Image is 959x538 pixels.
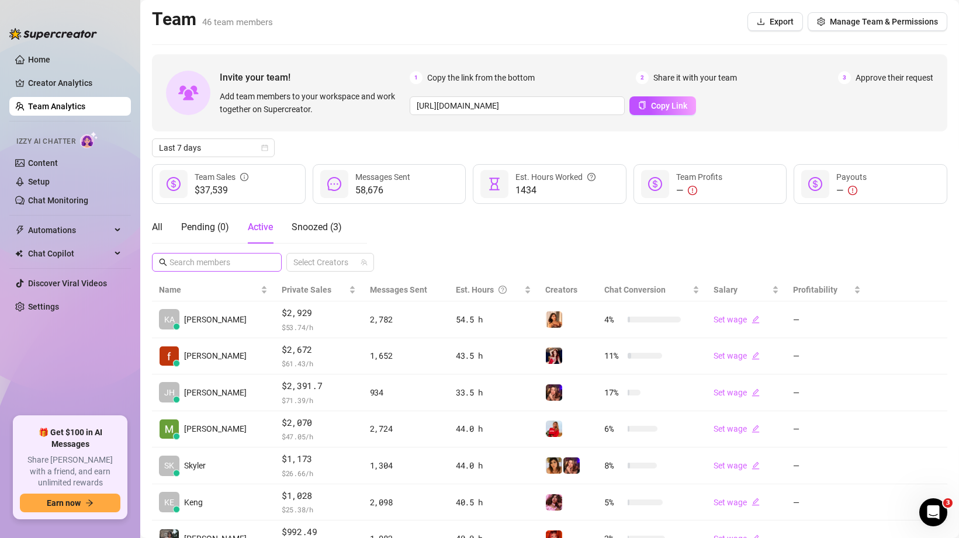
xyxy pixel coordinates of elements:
a: Set wageedit [714,388,760,397]
td: — [786,338,868,375]
span: copy [638,101,646,109]
span: setting [817,18,825,26]
span: dollar-circle [167,177,181,191]
span: 1 [410,71,423,84]
span: Active [248,221,273,232]
span: message [327,177,341,191]
a: Set wageedit [714,461,760,470]
div: 44.0 h [456,459,531,472]
span: edit [752,388,760,397]
span: [PERSON_NAME] [184,422,247,435]
img: AI Chatter [80,131,98,148]
a: Set wageedit [714,498,760,507]
span: Invite your team! [220,70,410,85]
span: SK [164,459,174,472]
span: KA [164,313,175,326]
div: 2,724 [370,422,442,435]
div: — [836,183,867,197]
span: Copy Link [651,101,687,110]
img: logo-BBDzfeDw.svg [9,28,97,40]
span: exclamation-circle [848,186,857,195]
span: dollar-circle [648,177,662,191]
span: Salary [714,285,738,294]
a: Team Analytics [28,102,85,111]
img: Daisy (@hereonneptune) [546,384,562,401]
a: Content [28,158,58,168]
span: $ 47.05 /h [282,431,356,442]
span: $2,929 [282,306,356,320]
span: search [159,258,167,266]
th: Name [152,279,275,301]
span: $2,391.7 [282,379,356,393]
div: 44.0 h [456,422,531,435]
td: — [786,374,868,411]
span: team [361,259,368,266]
div: 43.5 h [456,349,531,362]
td: — [786,411,868,448]
span: Chat Conversion [604,285,666,294]
div: 54.5 h [456,313,531,326]
div: 33.5 h [456,386,531,399]
a: Set wageedit [714,315,760,324]
a: Set wageedit [714,351,760,360]
span: $2,070 [282,416,356,430]
span: 1434 [515,183,596,197]
span: Last 7 days [159,139,268,157]
span: Export [770,17,794,26]
span: Share it with your team [653,71,737,84]
span: $ 25.38 /h [282,504,356,515]
span: Profitability [793,285,837,294]
span: 17 % [604,386,623,399]
a: Chat Monitoring [28,196,88,205]
div: 1,304 [370,459,442,472]
span: 6 % [604,422,623,435]
span: edit [752,352,760,360]
a: Home [28,55,50,64]
iframe: Intercom live chat [919,498,947,526]
span: Izzy AI Chatter [16,136,75,147]
div: — [676,183,722,197]
a: Set wageedit [714,424,760,433]
span: 4 % [604,313,623,326]
span: arrow-right [85,499,94,507]
td: — [786,301,868,338]
span: Private Sales [282,285,331,294]
span: $2,672 [282,343,356,357]
img: Frances Joy [160,346,179,366]
img: Zariah (@tszariah) [546,311,562,328]
span: info-circle [240,171,248,183]
span: 3 [838,71,851,84]
span: Share [PERSON_NAME] with a friend, and earn unlimited rewards [20,454,120,489]
span: edit [752,425,760,433]
span: Chat Copilot [28,244,111,263]
img: THE (@dominopresley) [546,421,562,437]
span: 58,676 [355,183,410,197]
span: KE [164,496,174,509]
div: 2,782 [370,313,442,326]
a: Setup [28,177,50,186]
a: Creator Analytics [28,74,122,92]
span: Automations [28,221,111,240]
img: Michael Phoenix… [160,419,179,439]
span: $ 71.39 /h [282,394,356,406]
span: Keng [184,496,203,509]
span: [PERSON_NAME] [184,386,247,399]
button: Export [747,12,803,31]
span: Approve their request [856,71,933,84]
span: $ 26.66 /h [282,467,356,479]
span: question-circle [587,171,596,183]
span: Messages Sent [370,285,427,294]
span: Manage Team & Permissions [830,17,938,26]
span: 8 % [604,459,623,472]
span: Copy the link from the bottom [427,71,535,84]
img: Daisy (@hereonneptune) [563,457,580,474]
span: $ 61.43 /h [282,357,356,369]
span: 2 [636,71,649,84]
button: Manage Team & Permissions [808,12,947,31]
button: Earn nowarrow-right [20,494,120,512]
span: $ 53.74 /h [282,321,356,333]
img: Korra (@korradelrio) [546,457,562,474]
th: Creators [538,279,597,301]
span: question-circle [498,283,507,296]
div: All [152,220,162,234]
